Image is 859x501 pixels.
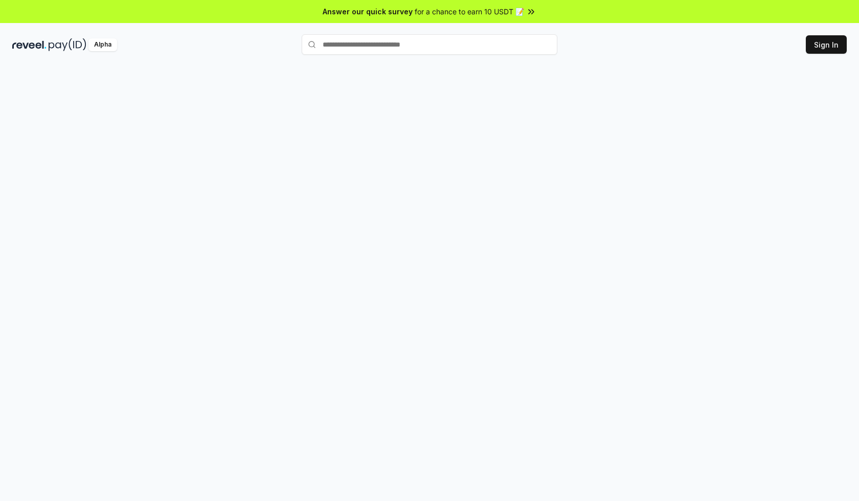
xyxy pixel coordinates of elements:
[806,35,847,54] button: Sign In
[415,6,524,17] span: for a chance to earn 10 USDT 📝
[323,6,413,17] span: Answer our quick survey
[88,38,117,51] div: Alpha
[49,38,86,51] img: pay_id
[12,38,47,51] img: reveel_dark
